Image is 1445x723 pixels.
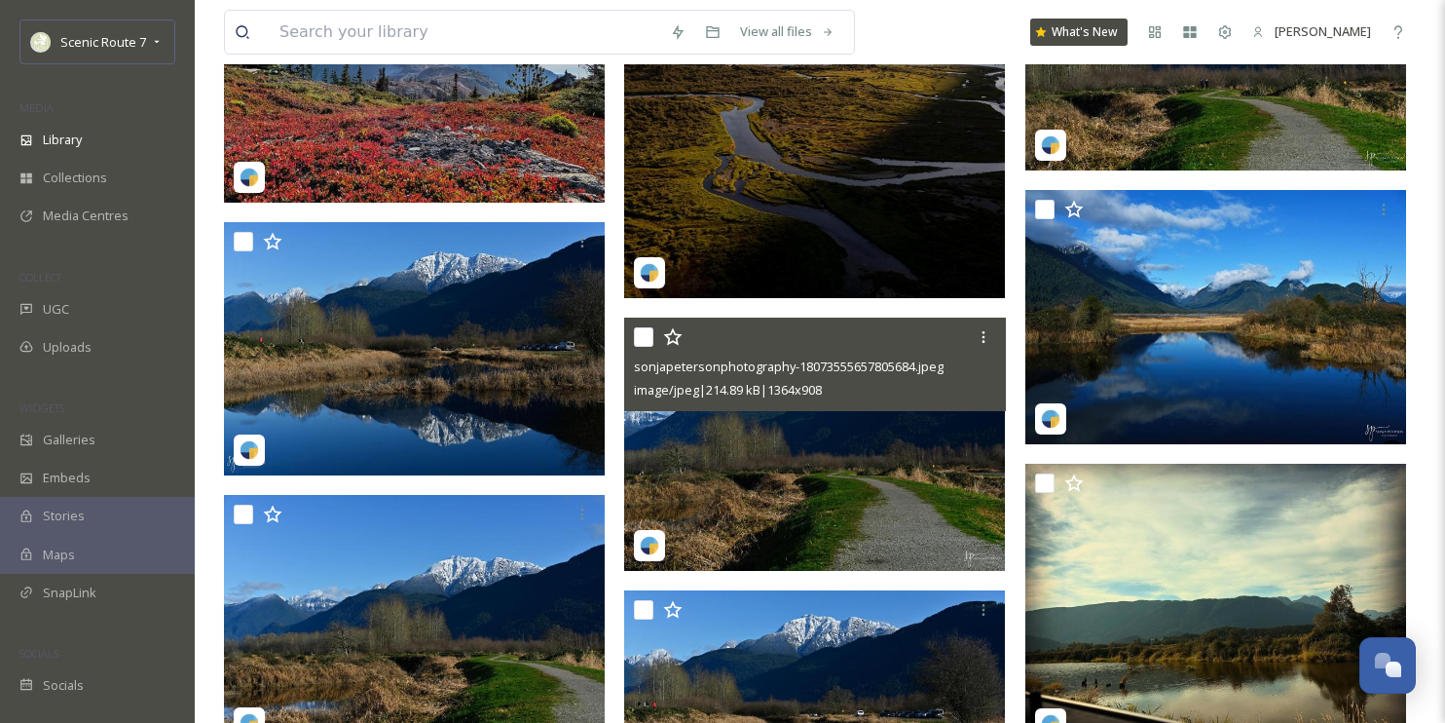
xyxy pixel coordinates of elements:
[43,584,96,602] span: SnapLink
[624,318,1005,571] img: sonjapetersonphotography-18073555657805684.jpeg
[1041,135,1060,155] img: snapsea-logo.png
[19,270,61,285] span: COLLECT
[240,168,259,187] img: snapsea-logo.png
[270,11,660,54] input: Search your library
[240,440,259,460] img: snapsea-logo.png
[224,222,605,476] img: sonjapetersonphotography-18083209306625317.jpeg
[1242,13,1381,51] a: [PERSON_NAME]
[19,400,64,415] span: WIDGETS
[1275,22,1371,40] span: [PERSON_NAME]
[43,431,95,449] span: Galleries
[19,100,54,115] span: MEDIA
[1030,19,1128,46] a: What's New
[43,169,107,187] span: Collections
[730,13,844,51] a: View all files
[43,207,129,225] span: Media Centres
[1359,637,1416,694] button: Open Chat
[634,381,822,399] span: image/jpeg | 214.89 kB | 1364 x 908
[43,300,69,319] span: UGC
[43,676,84,695] span: Socials
[634,358,944,375] span: sonjapetersonphotography-18073555657805684.jpeg
[31,32,51,52] img: SnapSea%20Square%20Logo.png
[640,536,659,555] img: snapsea-logo.png
[43,507,85,525] span: Stories
[640,263,659,283] img: snapsea-logo.png
[1041,409,1060,429] img: snapsea-logo.png
[60,33,146,51] span: Scenic Route 7
[43,546,75,564] span: Maps
[19,646,58,661] span: SOCIALS
[43,338,92,357] span: Uploads
[43,131,82,149] span: Library
[1025,190,1406,444] img: sonjapetersonphotography-18057595280105393.jpeg
[43,469,91,487] span: Embeds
